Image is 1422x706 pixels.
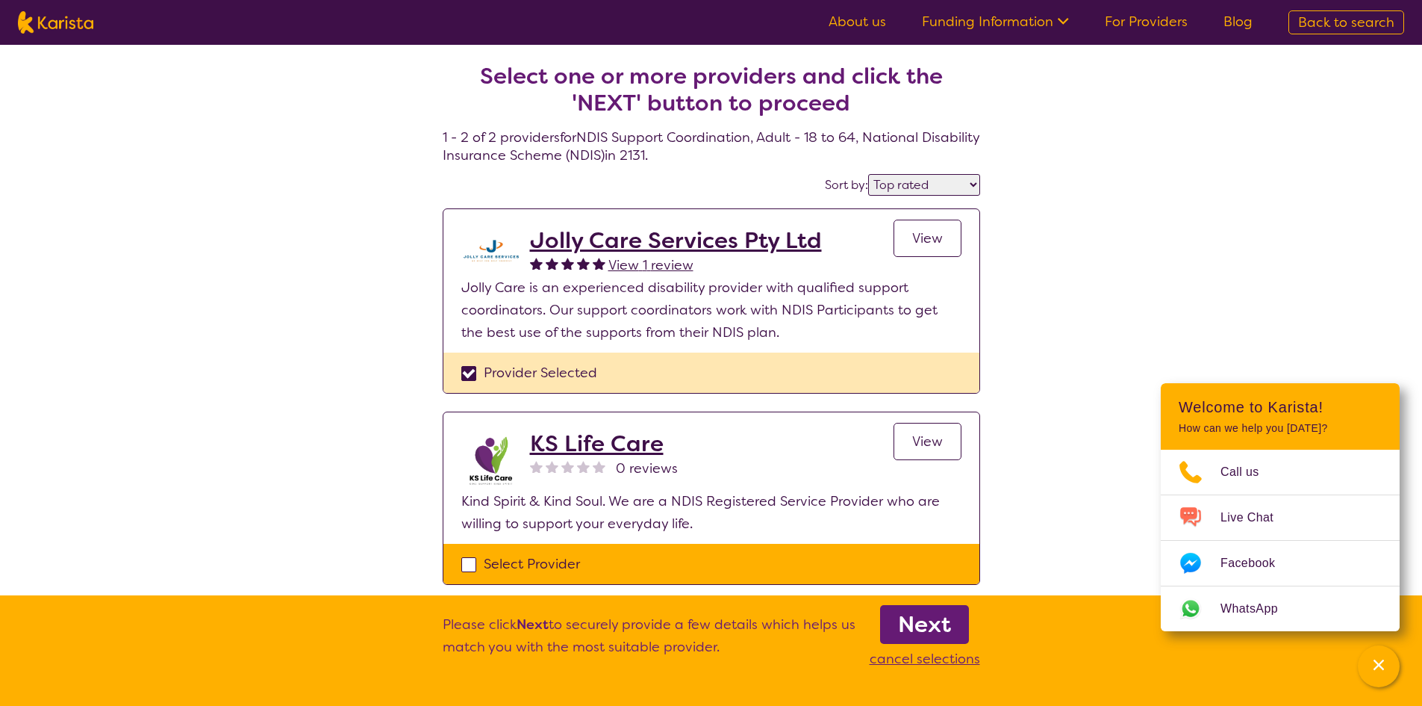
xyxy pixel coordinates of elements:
img: fullstar [530,257,543,270]
h2: Select one or more providers and click the 'NEXT' button to proceed [461,63,962,117]
img: fullstar [546,257,558,270]
a: Web link opens in a new tab. [1161,586,1400,631]
a: KS Life Care [530,430,678,457]
h2: Welcome to Karista! [1179,398,1382,416]
label: Sort by: [825,177,868,193]
ul: Choose channel [1161,450,1400,631]
img: nonereviewstar [546,460,558,473]
span: WhatsApp [1220,598,1296,620]
b: Next [517,616,549,634]
span: Live Chat [1220,507,1291,529]
img: nonereviewstar [593,460,605,473]
a: Blog [1223,13,1253,31]
p: How can we help you [DATE]? [1179,422,1382,435]
p: Jolly Care is an experienced disability provider with qualified support coordinators. Our support... [461,276,961,344]
a: View 1 review [608,254,693,276]
a: View [894,423,961,460]
img: fullstar [593,257,605,270]
img: fullstar [577,257,590,270]
img: nonereviewstar [530,460,543,473]
a: Jolly Care Services Pty Ltd [530,227,822,254]
a: Funding Information [922,13,1069,31]
div: Channel Menu [1161,383,1400,631]
img: vck6imke6mwwyl2anjyf.png [461,430,521,490]
p: cancel selections [870,648,980,670]
img: fullstar [561,257,574,270]
span: Back to search [1298,13,1394,31]
img: nonereviewstar [561,460,574,473]
a: About us [829,13,886,31]
a: Back to search [1288,10,1404,34]
p: Kind Spirit & Kind Soul. We are a NDIS Registered Service Provider who are willing to support you... [461,490,961,535]
span: View [912,229,943,247]
img: kmu4pv8om1atw2hfijtl.jpg [461,227,521,275]
img: Karista logo [18,11,93,34]
img: nonereviewstar [577,460,590,473]
span: 0 reviews [616,457,678,480]
p: Please click to securely provide a few details which helps us match you with the most suitable pr... [443,613,855,670]
b: Next [898,610,951,640]
h4: 1 - 2 of 2 providers for NDIS Support Coordination , Adult - 18 to 64 , National Disability Insur... [443,27,980,164]
button: Channel Menu [1358,645,1400,687]
a: For Providers [1105,13,1188,31]
span: View 1 review [608,256,693,274]
span: View [912,433,943,450]
a: Next [880,605,969,644]
span: Call us [1220,461,1277,483]
a: View [894,220,961,257]
span: Facebook [1220,552,1293,575]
